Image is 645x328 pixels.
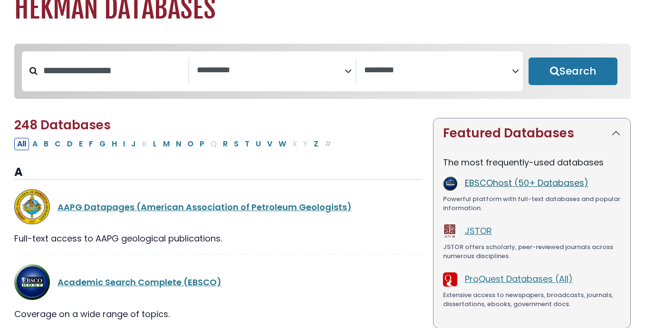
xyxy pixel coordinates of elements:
div: Coverage on a wide range of topics. [14,308,422,320]
button: Filter Results D [64,138,76,150]
button: Filter Results U [253,138,264,150]
button: Filter Results Z [311,138,321,150]
button: Filter Results B [41,138,51,150]
button: Filter Results F [86,138,96,150]
a: ProQuest Databases (All) [465,273,573,285]
textarea: Search [364,66,512,76]
button: Filter Results L [150,138,160,150]
textarea: Search [197,66,345,76]
div: Alpha-list to filter by first letter of database name [14,137,335,149]
div: Extensive access to newspapers, broadcasts, journals, dissertations, ebooks, government docs. [443,290,621,309]
button: Submit for Search Results [529,58,617,85]
div: Full-text access to AAPG geological publications. [14,232,422,245]
nav: Search filters [14,44,631,99]
a: EBSCOhost (50+ Databases) [465,177,588,189]
button: Filter Results A [29,138,40,150]
button: Filter Results P [197,138,207,150]
button: Filter Results I [120,138,128,150]
button: Filter Results H [109,138,120,150]
h3: A [14,165,422,180]
button: Filter Results J [128,138,139,150]
button: All [14,138,29,150]
button: Filter Results E [76,138,86,150]
input: Search database by title or keyword [38,63,188,78]
div: JSTOR offers scholarly, peer-reviewed journals across numerous disciplines. [443,242,621,261]
button: Filter Results S [231,138,241,150]
button: Featured Databases [433,118,630,148]
button: Filter Results T [242,138,252,150]
button: Filter Results O [184,138,196,150]
p: The most frequently-used databases [443,156,621,169]
a: AAPG Datapages (American Association of Petroleum Geologists) [58,201,352,213]
button: Filter Results C [52,138,64,150]
a: Academic Search Complete (EBSCO) [58,276,221,288]
div: Powerful platform with full-text databases and popular information. [443,194,621,213]
button: Filter Results V [264,138,275,150]
button: Filter Results N [173,138,184,150]
button: Filter Results R [220,138,231,150]
button: Filter Results G [96,138,108,150]
button: Filter Results W [276,138,289,150]
span: 248 Databases [14,116,111,134]
button: Filter Results M [160,138,173,150]
a: JSTOR [465,225,492,237]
